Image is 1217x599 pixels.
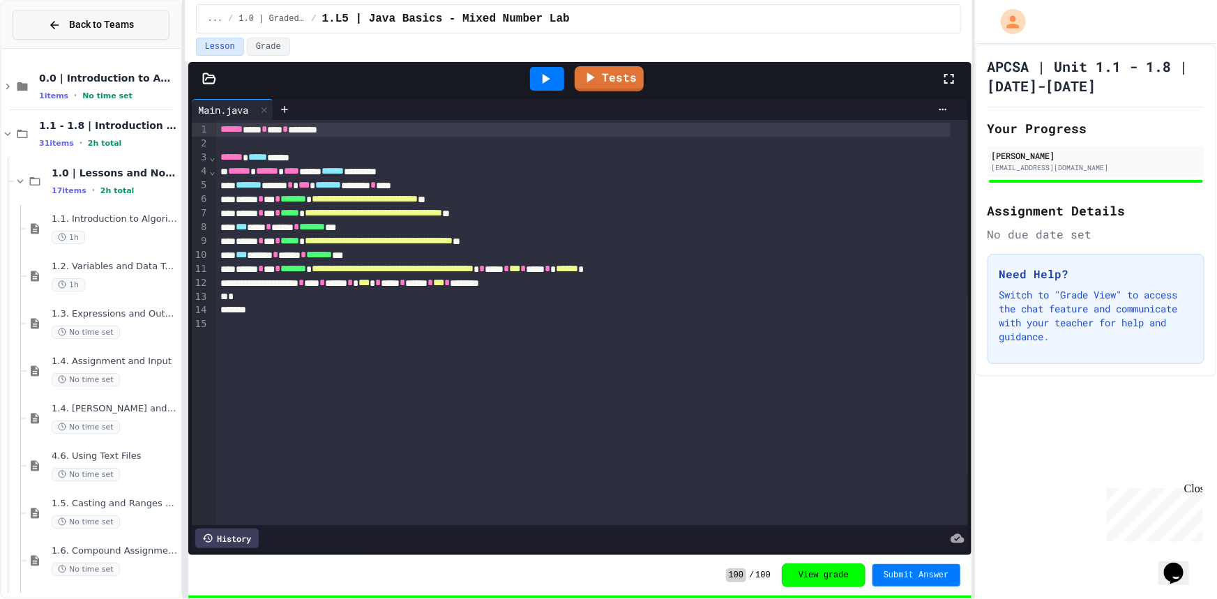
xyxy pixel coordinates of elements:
[195,529,259,548] div: History
[755,570,771,581] span: 100
[52,167,178,179] span: 1.0 | Lessons and Notes
[74,90,77,101] span: •
[196,38,244,56] button: Lesson
[986,6,1029,38] div: My Account
[52,261,178,273] span: 1.2. Variables and Data Types
[52,563,120,576] span: No time set
[82,91,133,100] span: No time set
[52,515,120,529] span: No time set
[192,276,209,290] div: 12
[88,139,122,148] span: 2h total
[192,192,209,206] div: 6
[322,10,570,27] span: 1.L5 | Java Basics - Mixed Number Lab
[782,563,865,587] button: View grade
[52,403,178,415] span: 1.4. [PERSON_NAME] and User Input
[988,56,1204,96] h1: APCSA | Unit 1.1 - 1.8 | [DATE]-[DATE]
[192,220,209,234] div: 8
[192,248,209,262] div: 10
[52,356,178,367] span: 1.4. Assignment and Input
[192,317,209,331] div: 15
[52,498,178,510] span: 1.5. Casting and Ranges of Values
[988,226,1204,243] div: No due date set
[52,450,178,462] span: 4.6. Using Text Files
[749,570,754,581] span: /
[52,373,120,386] span: No time set
[39,91,68,100] span: 1 items
[192,103,256,117] div: Main.java
[13,10,169,40] button: Back to Teams
[228,13,233,24] span: /
[192,123,209,137] div: 1
[872,564,960,586] button: Submit Answer
[192,179,209,192] div: 5
[992,162,1200,173] div: [EMAIL_ADDRESS][DOMAIN_NAME]
[209,165,216,176] span: Fold line
[100,186,135,195] span: 2h total
[239,13,305,24] span: 1.0 | Graded Labs
[52,186,86,195] span: 17 items
[192,262,209,276] div: 11
[1158,543,1203,585] iframe: chat widget
[52,420,120,434] span: No time set
[209,151,216,162] span: Fold line
[192,99,273,120] div: Main.java
[192,290,209,304] div: 13
[69,17,134,32] span: Back to Teams
[992,149,1200,162] div: [PERSON_NAME]
[52,468,120,481] span: No time set
[192,137,209,151] div: 2
[999,266,1193,282] h3: Need Help?
[52,231,85,244] span: 1h
[52,278,85,291] span: 1h
[988,201,1204,220] h2: Assignment Details
[39,119,178,132] span: 1.1 - 1.8 | Introduction to Java
[726,568,747,582] span: 100
[988,119,1204,138] h2: Your Progress
[6,6,96,89] div: Chat with us now!Close
[1101,483,1203,542] iframe: chat widget
[999,288,1193,344] p: Switch to "Grade View" to access the chat feature and communicate with your teacher for help and ...
[192,165,209,179] div: 4
[192,206,209,220] div: 7
[80,137,82,149] span: •
[208,13,223,24] span: ...
[52,308,178,320] span: 1.3. Expressions and Output [New]
[52,545,178,557] span: 1.6. Compound Assignment Operators
[39,72,178,84] span: 0.0 | Introduction to APCSA
[311,13,316,24] span: /
[52,213,178,225] span: 1.1. Introduction to Algorithms, Programming, and Compilers
[92,185,95,196] span: •
[39,139,74,148] span: 31 items
[884,570,949,581] span: Submit Answer
[192,234,209,248] div: 9
[192,151,209,165] div: 3
[247,38,290,56] button: Grade
[192,303,209,317] div: 14
[52,326,120,339] span: No time set
[575,66,644,91] a: Tests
